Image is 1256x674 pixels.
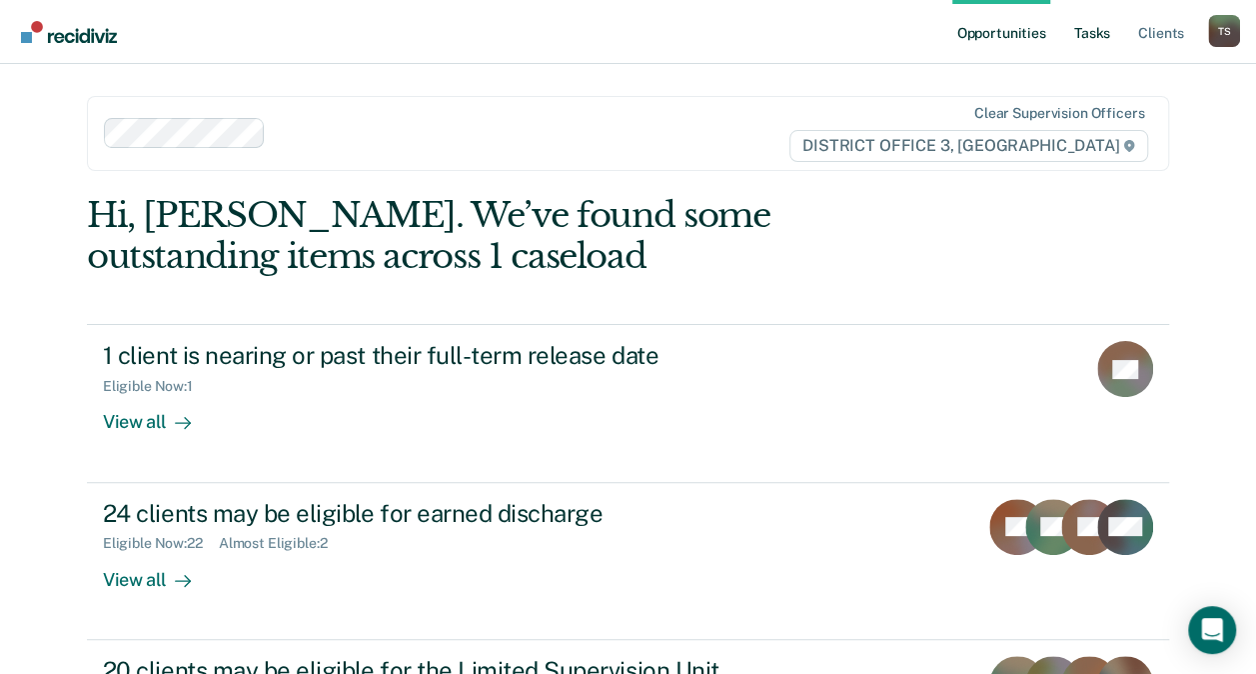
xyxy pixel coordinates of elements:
[87,483,1169,640] a: 24 clients may be eligible for earned dischargeEligible Now:22Almost Eligible:2View all
[87,324,1169,482] a: 1 client is nearing or past their full-term release dateEligible Now:1View all
[1208,15,1240,47] div: T S
[103,395,215,434] div: View all
[219,535,344,552] div: Almost Eligible : 2
[103,378,209,395] div: Eligible Now : 1
[87,195,953,277] div: Hi, [PERSON_NAME]. We’ve found some outstanding items across 1 caseload
[103,341,804,370] div: 1 client is nearing or past their full-term release date
[974,105,1144,122] div: Clear supervision officers
[1208,15,1240,47] button: Profile dropdown button
[103,552,215,591] div: View all
[103,535,219,552] div: Eligible Now : 22
[1188,606,1236,654] div: Open Intercom Messenger
[789,130,1148,162] span: DISTRICT OFFICE 3, [GEOGRAPHIC_DATA]
[21,21,117,43] img: Recidiviz
[103,499,804,528] div: 24 clients may be eligible for earned discharge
